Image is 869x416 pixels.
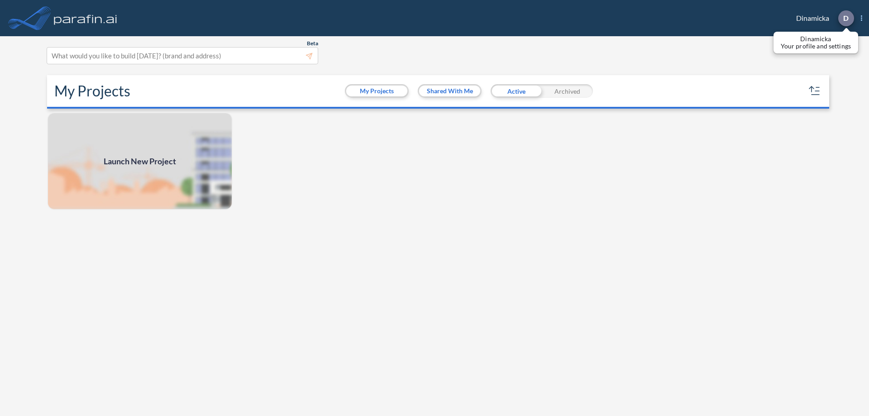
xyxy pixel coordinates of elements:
[54,82,130,100] h2: My Projects
[47,112,233,210] img: add
[843,14,849,22] p: D
[52,9,119,27] img: logo
[307,40,318,47] span: Beta
[104,155,176,167] span: Launch New Project
[491,84,542,98] div: Active
[419,86,480,96] button: Shared With Me
[781,43,851,50] p: Your profile and settings
[346,86,407,96] button: My Projects
[47,112,233,210] a: Launch New Project
[807,84,822,98] button: sort
[783,10,862,26] div: Dinamicka
[781,35,851,43] p: Dinamicka
[542,84,593,98] div: Archived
